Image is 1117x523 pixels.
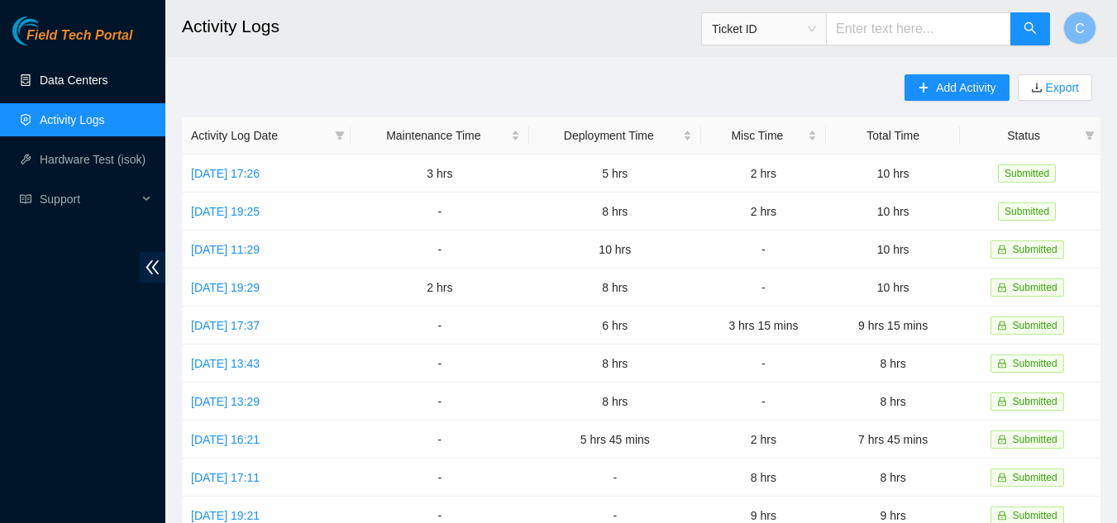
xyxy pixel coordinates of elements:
[1013,320,1057,331] span: Submitted
[529,155,701,193] td: 5 hrs
[1013,358,1057,369] span: Submitted
[529,193,701,231] td: 8 hrs
[701,383,826,421] td: -
[1013,396,1057,407] span: Submitted
[529,383,701,421] td: 8 hrs
[826,12,1011,45] input: Enter text here...
[529,231,701,269] td: 10 hrs
[997,283,1007,292] span: lock
[997,473,1007,483] span: lock
[997,435,1007,445] span: lock
[351,193,529,231] td: -
[826,459,960,497] td: 8 hrs
[1013,510,1057,521] span: Submitted
[701,459,826,497] td: 8 hrs
[905,74,1009,101] button: plusAdd Activity
[529,307,701,345] td: 6 hrs
[12,17,84,45] img: Akamai Technologies
[997,359,1007,368] span: lock
[351,421,529,459] td: -
[529,269,701,307] td: 8 hrs
[191,471,260,484] a: [DATE] 17:11
[40,153,146,166] a: Hardware Test (isok)
[826,307,960,345] td: 9 hrs 15 mins
[529,421,701,459] td: 5 hrs 45 mins
[826,117,960,155] th: Total Time
[826,269,960,307] td: 10 hrs
[40,113,105,126] a: Activity Logs
[20,193,31,205] span: read
[351,269,529,307] td: 2 hrs
[701,193,826,231] td: 2 hrs
[191,126,328,145] span: Activity Log Date
[997,511,1007,521] span: lock
[191,281,260,294] a: [DATE] 19:29
[26,28,132,44] span: Field Tech Portal
[529,345,701,383] td: 8 hrs
[191,167,260,180] a: [DATE] 17:26
[1013,472,1057,483] span: Submitted
[998,202,1056,221] span: Submitted
[997,321,1007,330] span: lock
[701,307,826,345] td: 3 hrs 15 mins
[191,319,260,332] a: [DATE] 17:37
[191,433,260,446] a: [DATE] 16:21
[1024,21,1037,37] span: search
[969,126,1078,145] span: Status
[1085,131,1095,140] span: filter
[351,459,529,497] td: -
[351,383,529,421] td: -
[826,193,960,231] td: 10 hrs
[701,231,826,269] td: -
[529,459,701,497] td: -
[701,345,826,383] td: -
[191,509,260,522] a: [DATE] 19:21
[351,307,529,345] td: -
[826,231,960,269] td: 10 hrs
[918,82,929,95] span: plus
[332,123,348,148] span: filter
[351,231,529,269] td: -
[997,397,1007,407] span: lock
[40,183,137,216] span: Support
[191,243,260,256] a: [DATE] 11:29
[998,164,1056,183] span: Submitted
[1013,244,1057,255] span: Submitted
[191,395,260,408] a: [DATE] 13:29
[826,383,960,421] td: 8 hrs
[1013,434,1057,445] span: Submitted
[1013,282,1057,293] span: Submitted
[701,269,826,307] td: -
[997,245,1007,254] span: lock
[826,155,960,193] td: 10 hrs
[1018,74,1092,101] button: downloadExport
[335,131,345,140] span: filter
[701,155,826,193] td: 2 hrs
[1075,18,1085,39] span: C
[351,345,529,383] td: -
[1010,12,1050,45] button: search
[701,421,826,459] td: 2 hrs
[1063,12,1096,45] button: C
[712,17,816,41] span: Ticket ID
[1031,82,1043,95] span: download
[1043,81,1079,94] a: Export
[351,155,529,193] td: 3 hrs
[826,421,960,459] td: 7 hrs 45 mins
[826,345,960,383] td: 8 hrs
[140,252,165,283] span: double-left
[1081,123,1098,148] span: filter
[40,74,107,87] a: Data Centers
[936,78,995,97] span: Add Activity
[191,205,260,218] a: [DATE] 19:25
[191,357,260,370] a: [DATE] 13:43
[12,30,132,51] a: Akamai TechnologiesField Tech Portal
